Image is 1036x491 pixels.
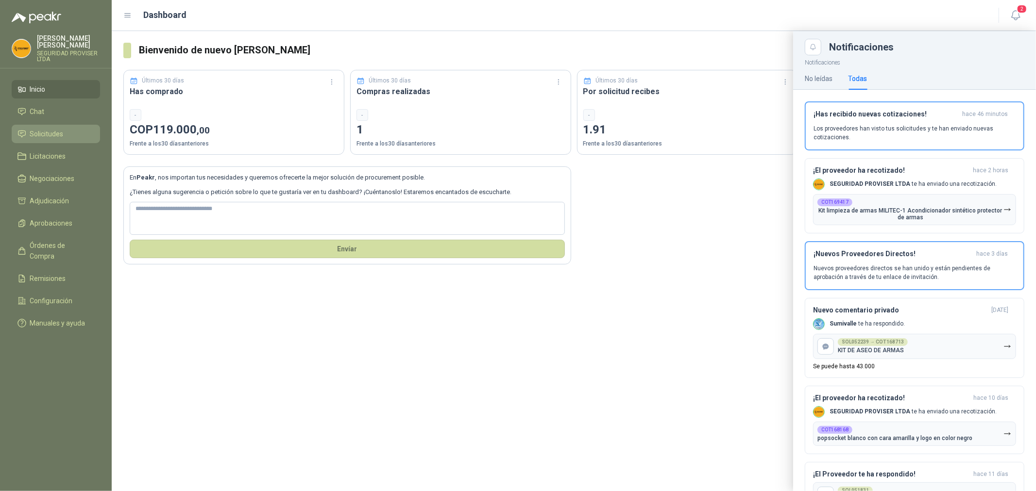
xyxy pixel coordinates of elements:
[12,236,100,265] a: Órdenes de Compra
[962,110,1008,118] span: hace 46 minutos
[30,273,66,284] span: Remisiones
[30,240,91,262] span: Órdenes de Compra
[814,179,824,190] img: Company Logo
[805,101,1024,150] button: ¡Has recibido nuevas cotizaciones!hace 46 minutos Los proveedores han visto tus solicitudes y te ...
[12,12,61,23] img: Logo peakr
[817,435,972,442] p: popsocket blanco con cara amarilla y logo en color negro
[838,347,904,354] p: KIT DE ASEO DE ARMAS
[805,73,832,84] div: No leídas
[12,125,100,143] a: Solicitudes
[813,166,969,175] h3: ¡El proveedor ha recotizado!
[37,50,100,62] p: SEGURIDAD PROVISER LTDA
[814,124,1016,142] p: Los proveedores han visto tus solicitudes y te han enviado nuevas cotizaciones.
[830,180,910,187] b: SEGURIDAD PROVISER LTDA
[814,250,972,258] h3: ¡Nuevos Proveedores Directos!
[12,39,31,58] img: Company Logo
[830,320,857,327] b: Sumivalle
[813,422,1016,446] button: COT168168popsocket blanco con cara amarilla y logo en color negro
[814,407,824,417] img: Company Logo
[30,151,66,162] span: Licitaciones
[805,158,1024,233] button: ¡El proveedor ha recotizado!hace 2 horas Company LogoSEGURIDAD PROVISER LTDA te ha enviado una re...
[12,292,100,310] a: Configuración
[12,314,100,332] a: Manuales y ayuda
[37,35,100,49] p: [PERSON_NAME] [PERSON_NAME]
[848,73,867,84] div: Todas
[973,394,1008,402] span: hace 10 días
[30,106,45,117] span: Chat
[830,408,997,416] p: te ha enviado una recotización.
[12,102,100,121] a: Chat
[12,80,100,98] a: Inicio
[12,269,100,288] a: Remisiones
[30,295,73,306] span: Configuración
[813,394,969,402] h3: ¡El proveedor ha recotizado!
[12,147,100,165] a: Licitaciones
[805,39,821,55] button: Close
[793,55,1036,67] p: Notificaciones
[821,427,849,432] b: COT168168
[830,408,910,415] b: SEGURIDAD PROVISER LTDA
[838,338,908,346] div: SOL052239 → COT168713
[12,192,100,210] a: Adjudicación
[144,8,187,22] h1: Dashboard
[805,298,1024,378] button: Nuevo comentario privado[DATE] Company LogoSumivalle te ha respondido.SOL052239 → COT168713KIT DE...
[829,42,1024,52] div: Notificaciones
[976,250,1008,258] span: hace 3 días
[12,214,100,232] a: Aprobaciones
[817,207,1003,221] p: Kit limpieza de armas MILITEC-1 Acondicionador sintético protector de armas
[805,386,1024,454] button: ¡El proveedor ha recotizado!hace 10 días Company LogoSEGURIDAD PROVISER LTDA te ha enviado una re...
[991,306,1008,314] span: [DATE]
[973,166,1008,175] span: hace 2 horas
[814,319,824,329] img: Company Logo
[30,84,46,95] span: Inicio
[1007,7,1024,24] button: 2
[30,196,69,206] span: Adjudicación
[814,264,1016,281] p: Nuevos proveedores directos se han unido y están pendientes de aprobación a través de tu enlace d...
[30,129,64,139] span: Solicitudes
[30,218,73,229] span: Aprobaciones
[813,194,1016,225] button: COT169417Kit limpieza de armas MILITEC-1 Acondicionador sintético protector de armas
[813,363,875,370] p: Se puede hasta 43.000
[1017,4,1027,14] span: 2
[30,318,85,328] span: Manuales y ayuda
[12,169,100,188] a: Negociaciones
[813,306,987,314] h3: Nuevo comentario privado
[813,334,1016,359] button: SOL052239 → COT168713KIT DE ASEO DE ARMAS
[830,180,997,188] p: te ha enviado una recotización.
[805,241,1024,290] button: ¡Nuevos Proveedores Directos!hace 3 días Nuevos proveedores directos se han unido y están pendien...
[821,200,849,205] b: COT169417
[30,173,75,184] span: Negociaciones
[814,110,958,118] h3: ¡Has recibido nuevas cotizaciones!
[813,470,969,478] h3: ¡El Proveedor te ha respondido!
[830,320,905,328] p: te ha respondido.
[973,470,1008,478] span: hace 11 días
